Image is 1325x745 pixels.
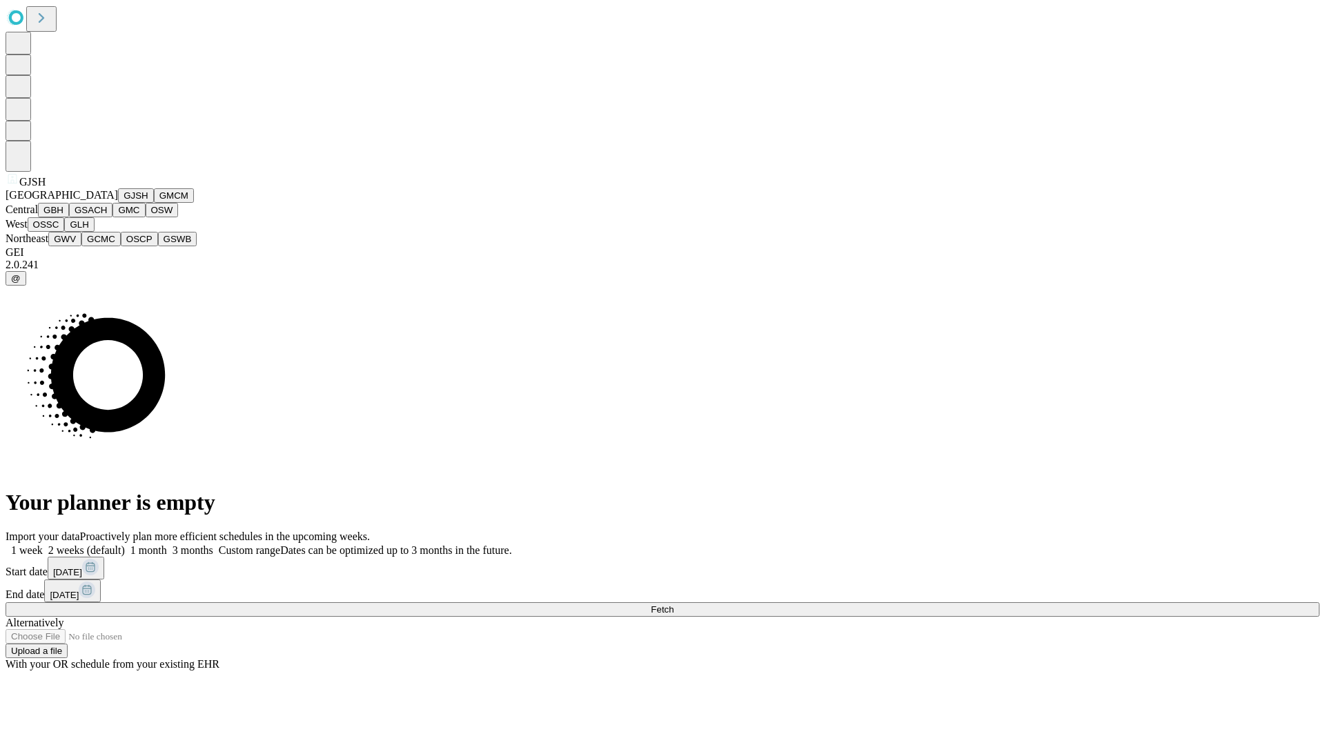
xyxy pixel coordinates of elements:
[6,189,118,201] span: [GEOGRAPHIC_DATA]
[6,246,1319,259] div: GEI
[6,232,48,244] span: Northeast
[6,218,28,230] span: West
[158,232,197,246] button: GSWB
[11,273,21,284] span: @
[48,544,125,556] span: 2 weeks (default)
[81,232,121,246] button: GCMC
[6,271,26,286] button: @
[6,658,219,670] span: With your OR schedule from your existing EHR
[651,604,674,615] span: Fetch
[48,232,81,246] button: GWV
[53,567,82,577] span: [DATE]
[154,188,194,203] button: GMCM
[6,579,1319,602] div: End date
[6,490,1319,515] h1: Your planner is empty
[44,579,101,602] button: [DATE]
[6,644,68,658] button: Upload a file
[118,188,154,203] button: GJSH
[219,544,280,556] span: Custom range
[80,530,370,542] span: Proactively plan more efficient schedules in the upcoming weeks.
[50,590,79,600] span: [DATE]
[280,544,511,556] span: Dates can be optimized up to 3 months in the future.
[6,203,38,215] span: Central
[6,617,63,628] span: Alternatively
[146,203,179,217] button: OSW
[121,232,158,246] button: OSCP
[6,259,1319,271] div: 2.0.241
[38,203,69,217] button: GBH
[48,557,104,579] button: [DATE]
[19,176,46,188] span: GJSH
[173,544,213,556] span: 3 months
[69,203,112,217] button: GSACH
[130,544,167,556] span: 1 month
[112,203,145,217] button: GMC
[64,217,94,232] button: GLH
[6,557,1319,579] div: Start date
[6,602,1319,617] button: Fetch
[11,544,43,556] span: 1 week
[6,530,80,542] span: Import your data
[28,217,65,232] button: OSSC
